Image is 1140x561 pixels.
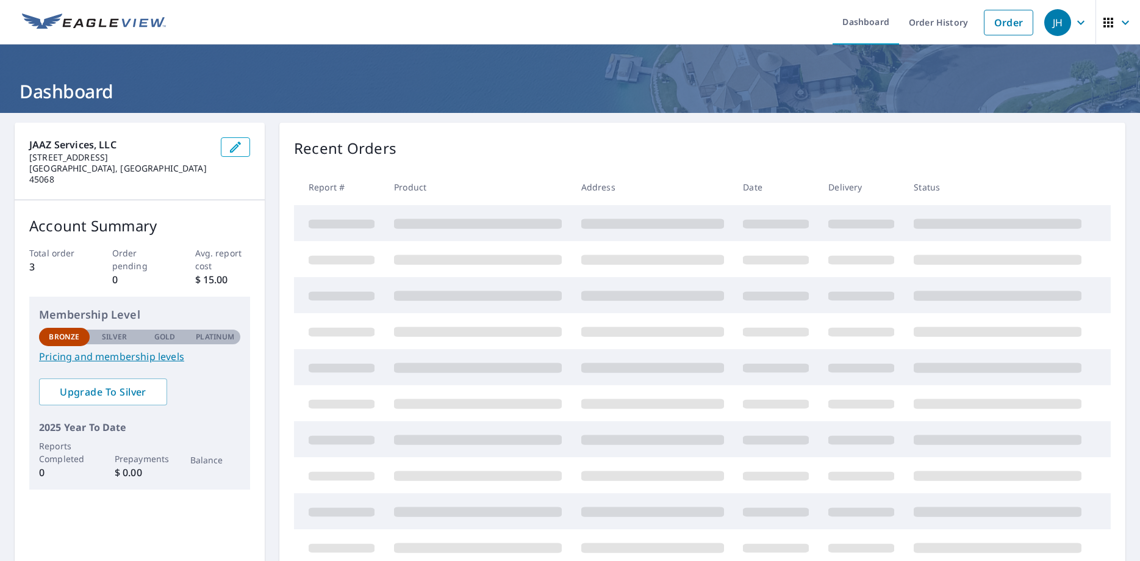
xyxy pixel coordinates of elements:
p: 0 [39,465,90,480]
p: JAAZ Services, LLC [29,137,211,152]
p: $ 0.00 [115,465,165,480]
th: Delivery [819,169,904,205]
a: Upgrade To Silver [39,378,167,405]
p: Reports Completed [39,440,90,465]
p: Recent Orders [294,137,396,159]
span: Upgrade To Silver [49,385,157,399]
p: Order pending [112,247,168,272]
p: $ 15.00 [195,272,251,287]
th: Address [572,169,734,205]
p: 3 [29,259,85,274]
p: Balance [190,454,241,466]
p: Gold [154,331,175,342]
p: [GEOGRAPHIC_DATA], [GEOGRAPHIC_DATA] 45068 [29,163,211,185]
th: Report # [294,169,384,205]
p: Membership Level [39,306,240,323]
p: Avg. report cost [195,247,251,272]
p: 2025 Year To Date [39,420,240,435]
p: Prepayments [115,452,165,465]
h1: Dashboard [15,79,1125,104]
th: Date [733,169,819,205]
a: Pricing and membership levels [39,349,240,364]
p: Silver [102,331,127,342]
a: Order [984,10,1033,35]
p: Account Summary [29,215,250,237]
p: 0 [112,272,168,287]
div: JH [1044,9,1071,36]
p: Total order [29,247,85,259]
th: Product [384,169,572,205]
th: Status [904,169,1091,205]
img: EV Logo [22,13,166,32]
p: Bronze [49,331,79,342]
p: [STREET_ADDRESS] [29,152,211,163]
p: Platinum [196,331,234,342]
